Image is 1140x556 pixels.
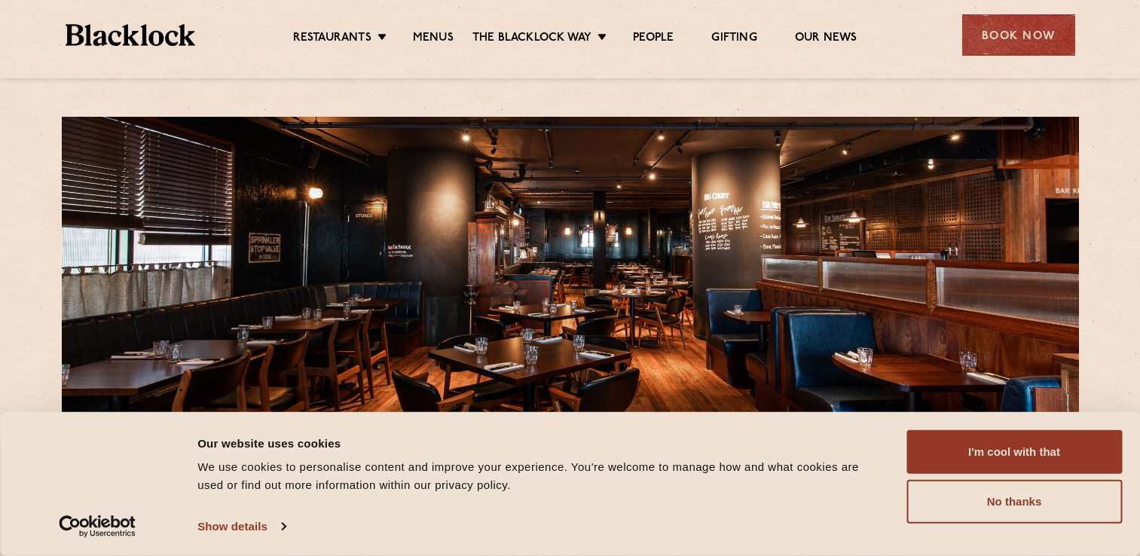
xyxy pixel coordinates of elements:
img: BL_Textured_Logo-footer-cropped.svg [66,24,196,46]
div: Book Now [962,14,1075,56]
div: Our website uses cookies [197,434,873,452]
a: Restaurants [293,31,371,47]
button: I'm cool with that [906,430,1122,474]
div: We use cookies to personalise content and improve your experience. You're welcome to manage how a... [197,458,873,494]
a: Menus [413,31,454,47]
a: Usercentrics Cookiebot - opens in a new window [32,515,164,538]
a: People [633,31,674,47]
a: Show details [197,515,285,538]
a: Our News [795,31,857,47]
button: No thanks [906,480,1122,524]
a: The Blacklock Way [472,31,591,47]
a: Gifting [711,31,756,47]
